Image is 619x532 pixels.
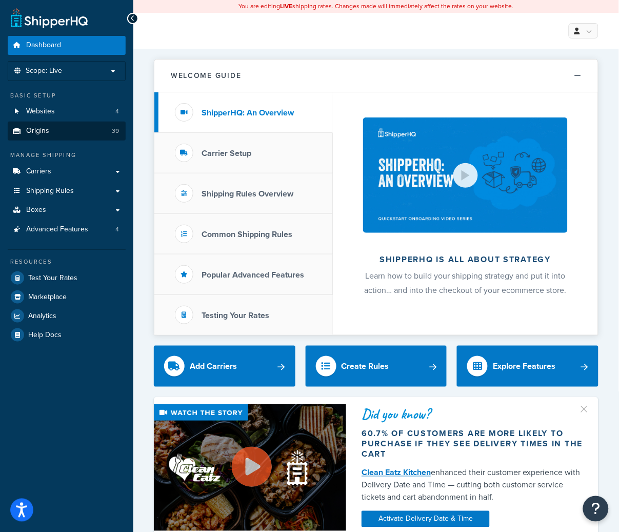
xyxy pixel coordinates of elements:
[171,72,242,80] h2: Welcome Guide
[8,122,126,141] li: Origins
[26,41,61,50] span: Dashboard
[28,312,56,321] span: Analytics
[112,127,119,135] span: 39
[8,307,126,325] a: Analytics
[26,206,46,214] span: Boxes
[154,346,295,387] a: Add Carriers
[26,167,51,176] span: Carriers
[8,220,126,239] li: Advanced Features
[115,225,119,234] span: 4
[493,359,555,373] div: Explore Features
[306,346,447,387] a: Create Rules
[8,258,126,266] div: Resources
[360,255,571,264] h2: ShipperHQ is all about strategy
[28,274,77,283] span: Test Your Rates
[202,311,269,320] h3: Testing Your Rates
[26,107,55,116] span: Websites
[8,122,126,141] a: Origins39
[8,102,126,121] li: Websites
[26,225,88,234] span: Advanced Features
[26,127,49,135] span: Origins
[154,60,598,92] button: Welcome Guide
[202,230,292,239] h3: Common Shipping Rules
[342,359,389,373] div: Create Rules
[8,269,126,287] a: Test Your Rates
[8,151,126,160] div: Manage Shipping
[26,67,62,75] span: Scope: Live
[202,149,251,158] h3: Carrier Setup
[281,2,293,11] b: LIVE
[8,162,126,181] a: Carriers
[8,201,126,220] a: Boxes
[8,91,126,100] div: Basic Setup
[154,404,346,531] img: Video thumbnail
[362,511,490,527] a: Activate Delivery Date & Time
[202,108,294,117] h3: ShipperHQ: An Overview
[362,467,583,504] div: enhanced their customer experience with Delivery Date and Time — cutting both customer service ti...
[363,117,568,232] img: ShipperHQ is all about strategy
[8,220,126,239] a: Advanced Features4
[26,187,74,195] span: Shipping Rules
[362,407,583,422] div: Did you know?
[8,182,126,201] a: Shipping Rules
[8,326,126,344] a: Help Docs
[8,288,126,306] a: Marketplace
[362,429,583,460] div: 60.7% of customers are more likely to purchase if they see delivery times in the cart
[28,293,67,302] span: Marketplace
[583,496,609,522] button: Open Resource Center
[190,359,237,373] div: Add Carriers
[115,107,119,116] span: 4
[362,467,431,479] a: Clean Eatz Kitchen
[457,346,598,387] a: Explore Features
[8,102,126,121] a: Websites4
[8,36,126,55] a: Dashboard
[365,270,567,296] span: Learn how to build your shipping strategy and put it into action… and into the checkout of your e...
[202,189,293,199] h3: Shipping Rules Overview
[202,270,304,280] h3: Popular Advanced Features
[28,331,62,340] span: Help Docs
